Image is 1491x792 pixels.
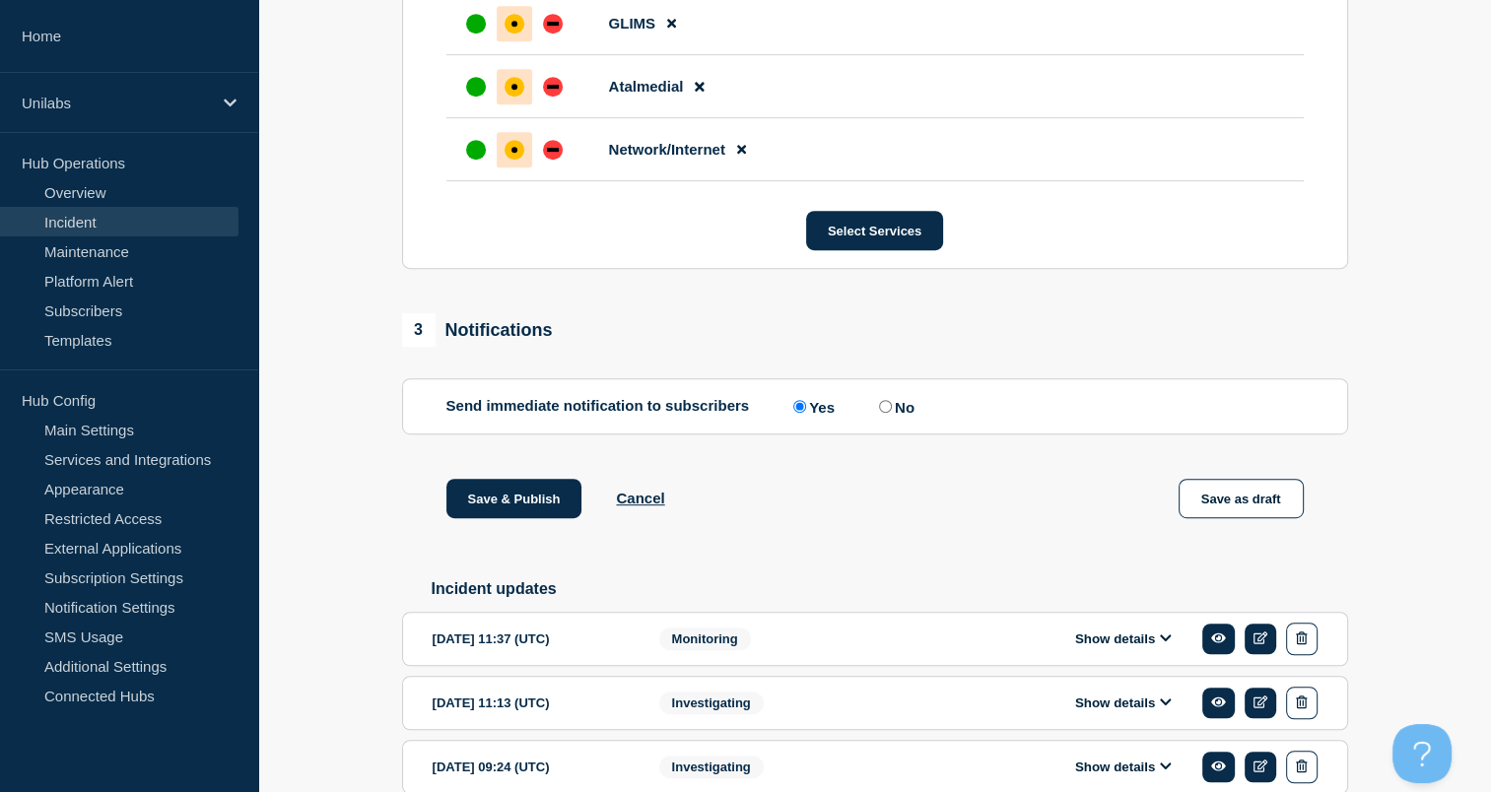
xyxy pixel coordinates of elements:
button: Cancel [616,490,664,506]
button: Select Services [806,211,943,250]
label: Yes [788,397,835,416]
p: Unilabs [22,95,211,111]
button: Show details [1069,630,1178,647]
label: No [874,397,915,416]
span: Monitoring [659,627,751,650]
span: Network/Internet [609,141,725,158]
span: Investigating [659,756,764,778]
iframe: Help Scout Beacon - Open [1392,724,1452,783]
div: Notifications [402,313,553,347]
div: down [543,14,563,33]
button: Save as draft [1179,479,1304,518]
div: down [543,140,563,160]
div: up [466,77,486,97]
div: affected [505,14,524,33]
div: affected [505,77,524,97]
div: up [466,140,486,160]
div: affected [505,140,524,160]
button: Show details [1069,694,1178,711]
span: GLIMS [609,15,656,32]
div: up [466,14,486,33]
input: No [879,400,892,413]
div: Send immediate notification to subscribers [446,397,1304,416]
span: Investigating [659,692,764,714]
div: down [543,77,563,97]
button: Save & Publish [446,479,582,518]
button: Show details [1069,759,1178,775]
input: Yes [793,400,806,413]
span: Atalmedial [609,78,684,95]
h2: Incident updates [432,580,1348,598]
span: 3 [402,313,436,347]
div: [DATE] 11:13 (UTC) [433,687,630,719]
div: [DATE] 09:24 (UTC) [433,751,630,783]
div: [DATE] 11:37 (UTC) [433,623,630,655]
p: Send immediate notification to subscribers [446,397,750,416]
